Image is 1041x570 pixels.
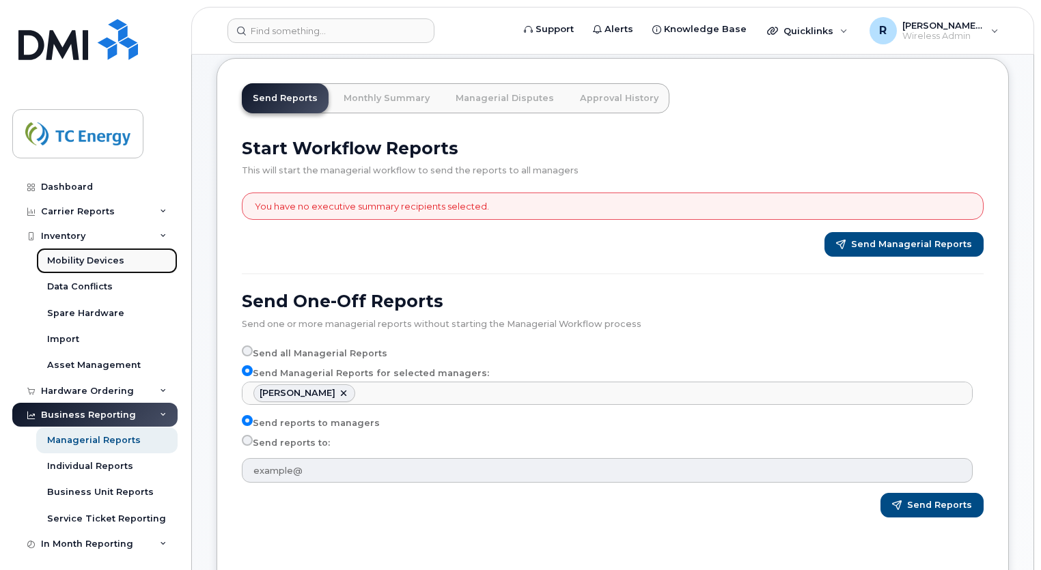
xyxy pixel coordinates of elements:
[242,291,984,311] h2: Send One-Off Reports
[242,158,984,176] div: This will start the managerial workflow to send the reports to all managers
[643,16,756,43] a: Knowledge Base
[445,83,565,113] a: Managerial Disputes
[569,83,669,113] a: Approval History
[536,23,574,36] span: Support
[902,20,984,31] span: [PERSON_NAME][EMAIL_ADDRESS][DOMAIN_NAME]
[242,458,973,483] input: example@
[242,365,489,382] label: Send Managerial Reports for selected managers:
[242,435,330,451] label: Send reports to:
[880,493,984,517] button: Send Reports
[605,23,633,36] span: Alerts
[227,18,434,43] input: Find something...
[783,25,833,36] span: Quicklinks
[242,312,984,330] div: Send one or more managerial reports without starting the Managerial Workflow process
[333,83,441,113] a: Monthly Summary
[860,17,1008,44] div: roberto_aviles@tcenergy.com
[242,415,380,431] label: Send reports to managers
[879,23,887,39] span: R
[664,23,747,36] span: Knowledge Base
[982,511,1031,560] iframe: Messenger Launcher
[242,138,984,158] h2: Start Workflow Reports
[242,435,253,446] input: Send reports to:
[255,200,489,213] p: You have no executive summary recipients selected.
[851,238,972,251] span: Send Managerial Reports
[907,499,972,511] span: Send Reports
[260,388,335,399] div: [PERSON_NAME]
[242,365,253,376] input: Send Managerial Reports for selected managers:
[242,345,253,356] input: Send all Managerial Reports
[824,232,984,257] button: Send Managerial Reports
[242,345,387,362] label: Send all Managerial Reports
[758,17,857,44] div: Quicklinks
[583,16,643,43] a: Alerts
[242,415,253,426] input: Send reports to managers
[514,16,583,43] a: Support
[242,83,329,113] a: Send Reports
[902,31,984,42] span: Wireless Admin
